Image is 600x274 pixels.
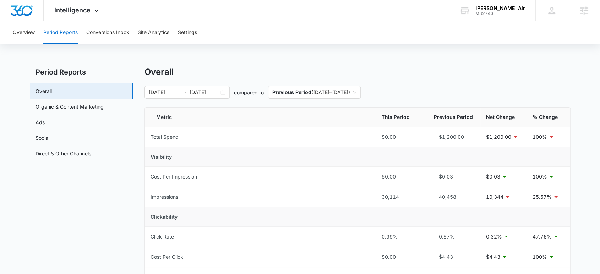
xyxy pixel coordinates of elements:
[376,108,428,127] th: This Period
[486,253,500,261] p: $4.43
[178,21,197,44] button: Settings
[86,21,129,44] button: Conversions Inbox
[533,193,552,201] p: 25.57%
[272,89,311,95] p: Previous Period
[480,108,527,127] th: Net Change
[36,87,52,95] a: Overall
[434,193,475,201] div: 40,458
[434,233,475,241] div: 0.67%
[475,5,525,11] div: account name
[533,173,547,181] p: 100%
[181,89,187,95] span: to
[145,108,376,127] th: Metric
[234,89,264,96] p: compared to
[382,133,422,141] div: $0.00
[434,173,475,181] div: $0.03
[486,133,511,141] p: $1,200.00
[533,253,547,261] p: 100%
[382,193,422,201] div: 30,114
[533,133,547,141] p: 100%
[382,253,422,261] div: $0.00
[151,253,183,261] div: Cost Per Click
[190,88,219,96] input: End date
[43,21,78,44] button: Period Reports
[434,253,475,261] div: $4.43
[428,108,480,127] th: Previous Period
[138,21,169,44] button: Site Analytics
[151,133,179,141] div: Total Spend
[486,193,503,201] p: 10,344
[36,119,45,126] a: Ads
[533,233,552,241] p: 47.76%
[36,150,91,157] a: Direct & Other Channels
[149,88,178,96] input: Start date
[382,233,422,241] div: 0.99%
[36,103,104,110] a: Organic & Content Marketing
[30,67,133,77] h2: Period Reports
[151,193,178,201] div: Impressions
[272,86,356,98] span: ( [DATE] – [DATE] )
[145,207,570,227] td: Clickability
[382,173,422,181] div: $0.00
[434,133,475,141] div: $1,200.00
[145,147,570,167] td: Visibility
[527,108,570,127] th: % Change
[144,67,174,77] h1: Overall
[13,21,35,44] button: Overview
[151,233,174,241] div: Click Rate
[486,173,500,181] p: $0.03
[54,6,91,14] span: Intelligence
[181,89,187,95] span: swap-right
[486,233,502,241] p: 0.32%
[475,11,525,16] div: account id
[36,134,49,142] a: Social
[151,173,197,181] div: Cost Per Impression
